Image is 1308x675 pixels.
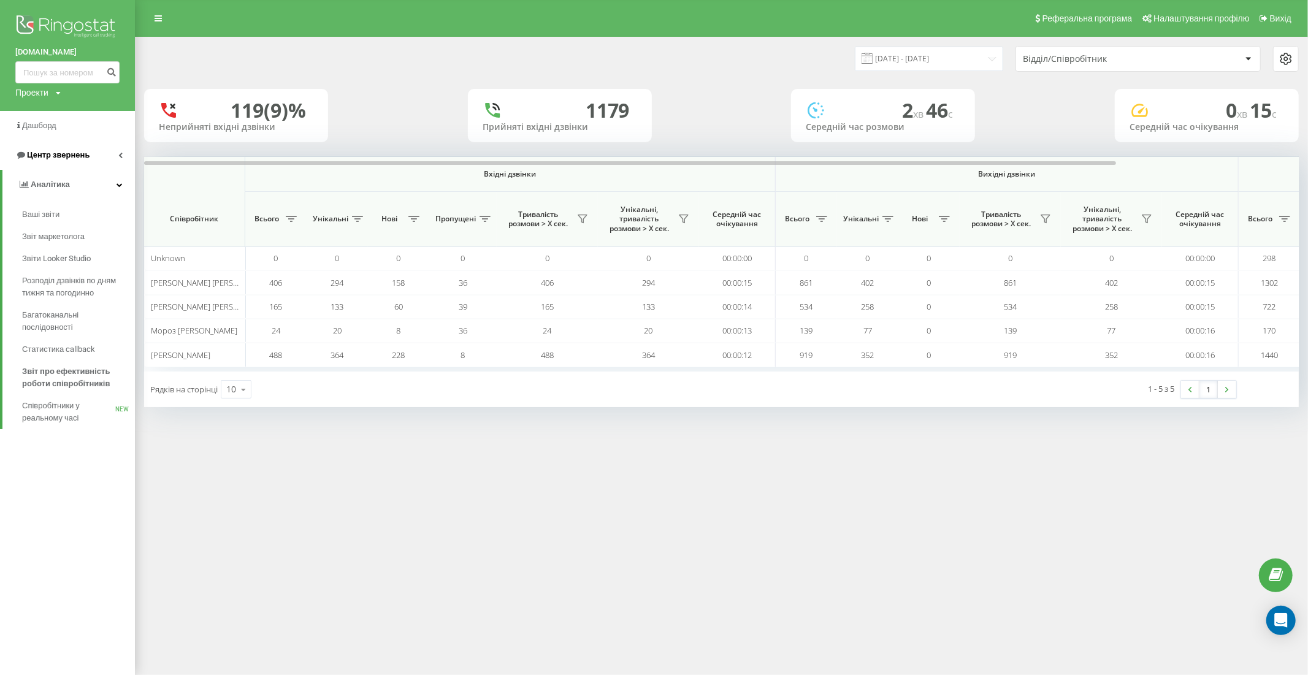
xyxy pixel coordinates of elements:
span: Звіт про ефективність роботи співробітників [22,365,129,390]
span: 722 [1263,301,1276,312]
span: 20 [333,325,342,336]
span: 364 [642,349,655,360]
span: 1302 [1261,277,1278,288]
span: Унікальні, тривалість розмови > Х сек. [604,205,675,234]
td: 00:00:15 [699,270,776,294]
span: Багатоканальні послідовності [22,309,129,334]
div: 119 (9)% [231,99,306,122]
span: Співробітники у реальному часі [22,400,115,424]
td: 00:00:00 [699,246,776,270]
span: 0 [1109,253,1114,264]
div: 10 [226,383,236,395]
span: Пропущені [435,214,476,224]
span: [PERSON_NAME] [PERSON_NAME] [151,301,272,312]
span: Унікальні [843,214,879,224]
span: 133 [331,301,344,312]
a: Багатоканальні послідовності [22,304,135,338]
span: Вхідні дзвінки [277,169,743,179]
span: хв [913,107,926,121]
span: 39 [459,301,467,312]
a: 1 [1199,381,1218,398]
span: 534 [1004,301,1017,312]
a: Статистика callback [22,338,135,360]
a: Звіт про ефективність роботи співробітників [22,360,135,395]
span: 139 [800,325,813,336]
a: Ваші звіти [22,204,135,226]
span: 258 [1105,301,1118,312]
span: Мороз [PERSON_NAME] [151,325,237,336]
div: Середній час очікування [1130,122,1284,132]
span: 0 [805,253,809,264]
span: 0 [274,253,278,264]
span: 165 [541,301,554,312]
span: c [1272,107,1277,121]
a: Розподіл дзвінків по дням тижня та погодинно [22,270,135,304]
input: Пошук за номером [15,61,120,83]
span: Тривалість розмови > Х сек. [503,210,573,229]
span: 488 [270,349,283,360]
div: Неприйняті вхідні дзвінки [159,122,313,132]
div: Відділ/Співробітник [1023,54,1169,64]
span: 0 [927,301,931,312]
span: Ваші звіти [22,208,59,221]
td: 00:00:16 [1162,319,1239,343]
span: 364 [331,349,344,360]
td: 00:00:15 [1162,295,1239,319]
span: 294 [642,277,655,288]
span: 8 [397,325,401,336]
span: 488 [541,349,554,360]
a: Звіт маркетолога [22,226,135,248]
span: Унікальні [313,214,348,224]
span: 0 [1226,97,1250,123]
span: 36 [459,325,467,336]
a: [DOMAIN_NAME] [15,46,120,58]
span: Всього [782,214,813,224]
span: 406 [270,277,283,288]
span: 0 [646,253,651,264]
span: Аналiтика [31,180,70,189]
span: 919 [800,349,813,360]
span: [PERSON_NAME] [151,349,210,360]
span: 406 [541,277,554,288]
div: Прийняті вхідні дзвінки [483,122,637,132]
span: Звіти Looker Studio [22,253,91,265]
span: Unknown [151,253,185,264]
span: 0 [927,253,931,264]
span: 158 [392,277,405,288]
span: 15 [1250,97,1277,123]
a: Звіти Looker Studio [22,248,135,270]
span: Статистика callback [22,343,95,356]
td: 00:00:12 [699,343,776,367]
span: 0 [866,253,870,264]
span: 228 [392,349,405,360]
span: 0 [397,253,401,264]
span: 139 [1004,325,1017,336]
span: 8 [461,349,465,360]
span: 298 [1263,253,1276,264]
span: 402 [1105,277,1118,288]
div: Проекти [15,86,48,99]
span: 861 [800,277,813,288]
span: 60 [394,301,403,312]
span: 294 [331,277,344,288]
span: [PERSON_NAME] [PERSON_NAME] [151,277,272,288]
span: 170 [1263,325,1276,336]
span: 36 [459,277,467,288]
span: 2 [902,97,926,123]
a: Співробітники у реальному часіNEW [22,395,135,429]
span: 24 [543,325,552,336]
img: Ringostat logo [15,12,120,43]
span: 352 [1105,349,1118,360]
div: 1 - 5 з 5 [1149,383,1175,395]
span: 352 [862,349,874,360]
span: Рядків на сторінці [150,384,218,395]
span: Всього [251,214,282,224]
span: Співробітник [155,214,234,224]
span: Нові [374,214,405,224]
span: Тривалість розмови > Х сек. [966,210,1036,229]
span: 46 [926,97,953,123]
span: Нові [905,214,935,224]
span: 77 [863,325,872,336]
span: Реферальна програма [1042,13,1133,23]
span: Середній час очікування [708,210,766,229]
